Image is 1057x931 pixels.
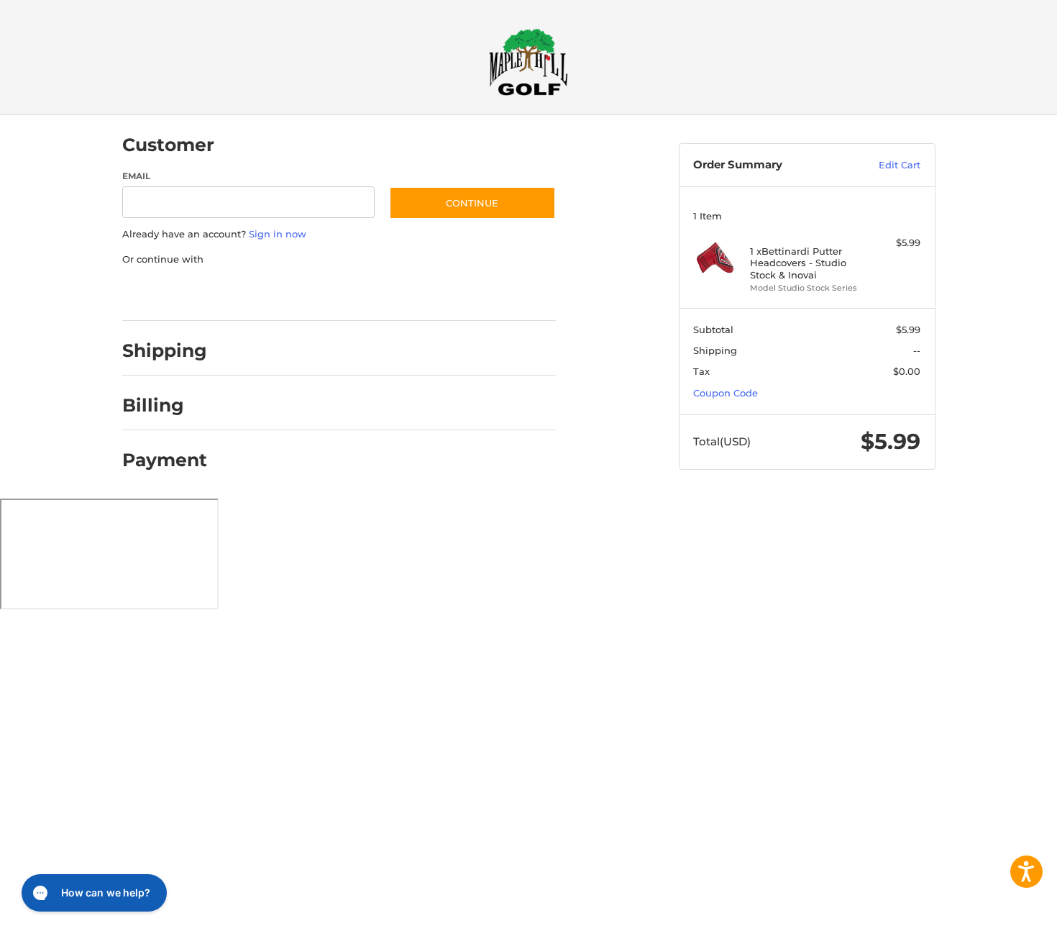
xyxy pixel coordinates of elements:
[693,345,737,356] span: Shipping
[864,236,920,250] div: $5.99
[693,365,710,377] span: Tax
[913,345,920,356] span: --
[122,449,207,471] h2: Payment
[122,134,214,156] h2: Customer
[693,387,758,399] a: Coupon Code
[750,282,860,294] li: Model Studio Stock Series
[14,869,171,917] iframe: Gorgias live chat messenger
[896,324,920,335] span: $5.99
[693,210,920,222] h3: 1 Item
[750,245,860,281] h4: 1 x Bettinardi Putter Headcovers - Studio Stock & Inovai
[117,281,225,306] iframe: PayPal-paypal
[861,428,920,455] span: $5.99
[239,281,347,306] iframe: PayPal-paylater
[893,365,920,377] span: $0.00
[122,227,556,242] p: Already have an account?
[249,228,306,240] a: Sign in now
[489,28,568,96] img: Maple Hill Golf
[122,340,207,362] h2: Shipping
[693,324,733,335] span: Subtotal
[122,170,375,183] label: Email
[693,158,848,173] h3: Order Summary
[389,186,556,219] button: Continue
[122,394,206,417] h2: Billing
[361,281,469,306] iframe: PayPal-venmo
[848,158,920,173] a: Edit Cart
[122,253,556,267] p: Or continue with
[693,435,751,448] span: Total (USD)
